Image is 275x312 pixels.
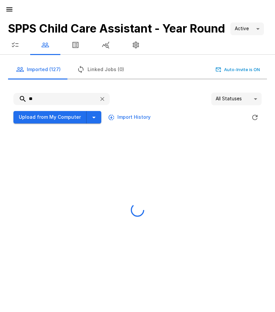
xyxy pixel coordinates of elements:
[69,60,132,79] button: Linked Jobs (0)
[211,93,262,105] div: All Statuses
[8,60,69,79] button: Imported (127)
[248,111,262,124] button: Refreshing...
[230,22,264,35] div: Active
[107,111,153,123] button: Import History
[214,64,262,75] button: Auto-Invite is ON
[8,21,225,35] b: SPPS Child Care Assistant - Year Round
[13,111,87,123] button: Upload from My Computer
